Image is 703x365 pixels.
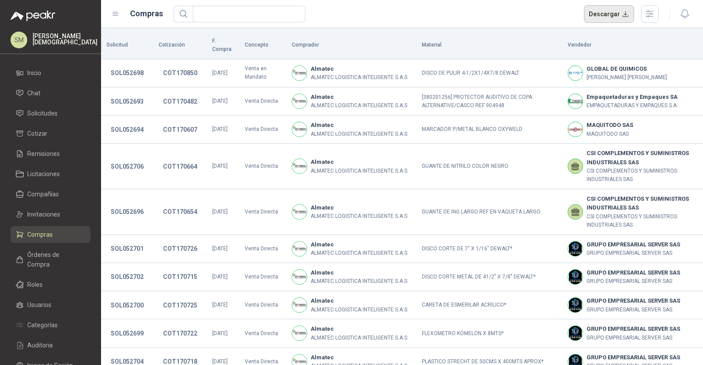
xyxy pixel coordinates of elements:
img: Company Logo [292,122,307,137]
th: Cotización [153,32,207,59]
button: COT170654 [159,204,202,220]
p: ALMATEC LOGISTICA INTELIGENTE S.A.S [311,277,407,285]
span: [DATE] [212,70,228,76]
p: ALMATEC LOGISTICA INTELIGENTE S.A.S [311,73,407,82]
p: [PERSON_NAME] [PERSON_NAME] [587,73,667,82]
button: COT170850 [159,65,202,81]
img: Company Logo [568,298,583,312]
b: Almatec [311,158,407,166]
td: CARETA DE ESMERILAR ACRILICO* [417,291,562,319]
button: SOL052699 [106,325,148,341]
span: Categorías [27,320,58,330]
img: Company Logo [292,326,307,340]
p: CSI COMPLEMENTOS Y SUMINISTROS INDUSTRIALES SAS [587,213,698,229]
a: Invitaciones [11,206,91,223]
button: COT170715 [159,269,202,285]
td: Venta Directa [239,87,286,116]
span: [DATE] [212,330,228,336]
span: [DATE] [212,163,228,169]
b: GRUPO EMPRESARIAL SERVER SAS [587,268,680,277]
img: Company Logo [568,326,583,340]
b: GRUPO EMPRESARIAL SERVER SAS [587,296,680,305]
td: MARCADOR P/METAL BLANCO OXYWELD [417,116,562,144]
td: Venta Directa [239,144,286,189]
td: FLEXOMETRO KOMELON X 8MTS* [417,319,562,347]
img: Company Logo [292,94,307,108]
button: SOL052700 [106,297,148,313]
td: Venta en Mandato [239,59,286,87]
span: Compañías [27,189,59,199]
span: Órdenes de Compra [27,250,82,269]
p: EMPAQUETADURAS Y EMPAQUES S.A [587,101,678,110]
b: Almatec [311,353,407,362]
b: Almatec [311,65,407,73]
a: Solicitudes [11,105,91,122]
span: Remisiones [27,149,60,159]
span: Inicio [27,68,41,78]
th: Solicitud [101,32,153,59]
img: Company Logo [292,159,307,173]
b: GRUPO EMPRESARIAL SERVER SAS [587,325,680,333]
span: [DATE] [212,98,228,104]
button: COT170726 [159,241,202,257]
td: DISCO DE PULIR 4-1/2X1/4X7/8 DEWALT [417,59,562,87]
img: Company Logo [292,66,307,80]
b: Almatec [311,93,407,101]
img: Logo peakr [11,11,55,21]
th: Material [417,32,562,59]
button: COT170725 [159,297,202,313]
a: Remisiones [11,145,91,162]
b: Almatec [311,240,407,249]
img: Company Logo [568,242,583,256]
span: Auditoria [27,340,53,350]
a: Chat [11,85,91,101]
b: GRUPO EMPRESARIAL SERVER SAS [587,353,680,362]
p: GRUPO EMPRESARIAL SERVER SAS [587,249,680,257]
button: COT170664 [159,159,202,174]
button: SOL052694 [106,122,148,137]
img: Company Logo [292,298,307,312]
span: [DATE] [212,126,228,132]
p: ALMATEC LOGISTICA INTELIGENTE S.A.S [311,130,407,138]
a: Auditoria [11,337,91,354]
span: Chat [27,88,40,98]
button: SOL052701 [106,241,148,257]
td: Venta Directa [239,189,286,235]
th: Vendedor [562,32,703,59]
a: Usuarios [11,296,91,313]
img: Company Logo [568,122,583,137]
img: Company Logo [568,66,583,80]
span: Solicitudes [27,108,58,118]
p: CSI COMPLEMENTOS Y SUMINISTROS INDUSTRIALES SAS [587,167,698,184]
button: COT170722 [159,325,202,341]
img: Company Logo [292,205,307,219]
button: SOL052696 [106,204,148,220]
p: ALMATEC LOGISTICA INTELIGENTE S.A.S [311,101,407,110]
a: Licitaciones [11,166,91,182]
h1: Compras [130,7,163,20]
td: Venta Directa [239,235,286,263]
p: ALMATEC LOGISTICA INTELIGENTE S.A.S [311,334,407,342]
span: Usuarios [27,300,51,310]
a: Roles [11,276,91,293]
b: CSI COMPLEMENTOS Y SUMINISTROS INDUSTRIALES SAS [587,195,698,213]
button: SOL052702 [106,269,148,285]
button: SOL052693 [106,94,148,109]
a: Compras [11,226,91,243]
th: Concepto [239,32,286,59]
button: COT170607 [159,122,202,137]
p: ALMATEC LOGISTICA INTELIGENTE S.A.S [311,249,407,257]
b: Almatec [311,325,407,333]
button: Descargar [584,5,634,23]
th: Comprador [286,32,417,59]
b: Almatec [311,121,407,130]
a: Categorías [11,317,91,333]
a: Inicio [11,65,91,81]
p: MAQUITODO SAS [587,130,633,138]
b: Almatec [311,268,407,277]
span: [DATE] [212,358,228,365]
button: SOL052706 [106,159,148,174]
span: Roles [27,280,43,289]
td: DISCO CORTE DE 7" X 1/16" DEWALT* [417,235,562,263]
a: Órdenes de Compra [11,246,91,273]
